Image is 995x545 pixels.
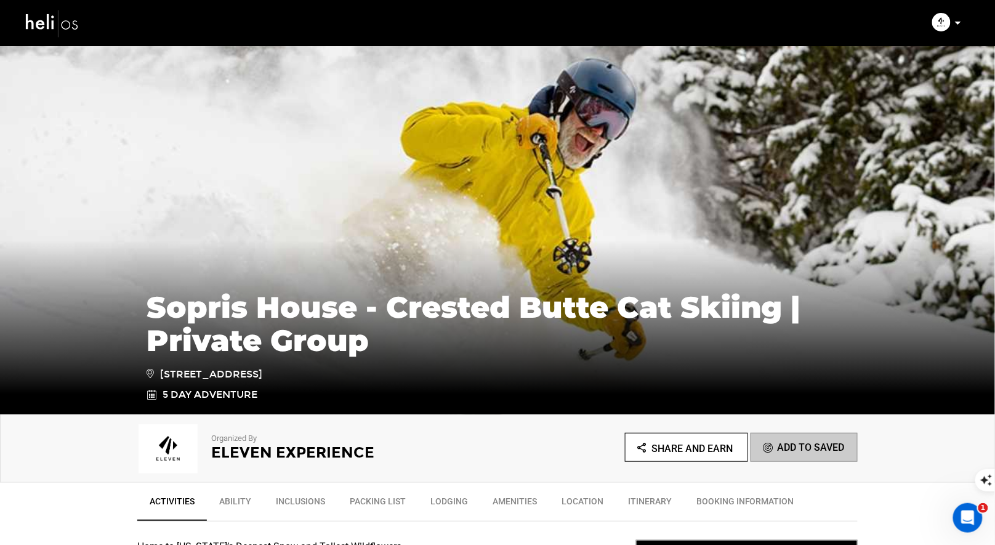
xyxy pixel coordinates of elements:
a: Activities [137,489,207,521]
a: Inclusions [264,489,337,520]
h1: Sopris House - Crested Butte Cat Skiing | Private Group [147,291,848,357]
img: img_1e092992658a6b93aba699cbb498c2e1.png [137,424,199,474]
span: [STREET_ADDRESS] [147,366,262,382]
a: BOOKING INFORMATION [684,489,807,520]
h2: Eleven Experience [211,445,464,461]
a: Ability [207,489,264,520]
a: Lodging [418,489,480,520]
img: heli-logo [25,7,80,39]
img: img_1e092992658a6b93aba699cbb498c2e1.png [932,13,951,31]
iframe: Intercom live chat [953,503,983,533]
span: 5 Day Adventure [163,388,257,402]
p: Organized By [211,433,464,445]
span: Share and Earn [652,443,733,454]
a: Packing List [337,489,418,520]
a: Amenities [480,489,549,520]
a: Location [549,489,616,520]
a: Itinerary [616,489,684,520]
